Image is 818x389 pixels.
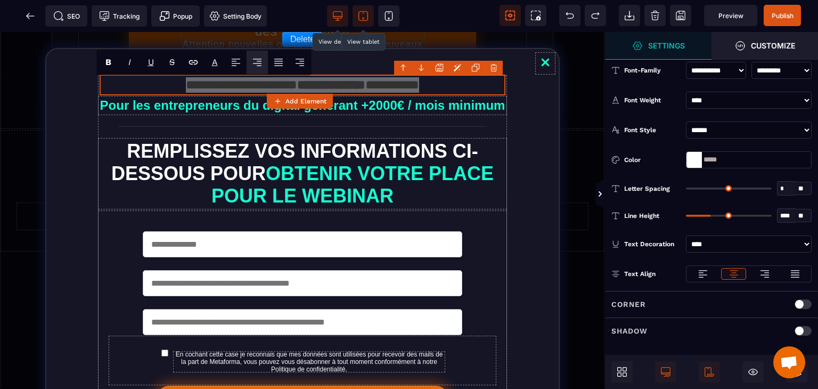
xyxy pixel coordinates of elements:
span: Create Alert Modal [151,5,200,27]
span: Undo [559,5,580,26]
span: Save [764,5,801,26]
p: Shadow [611,325,648,337]
span: Preview [718,12,743,20]
div: Font Weight [624,95,681,106]
span: Cmd Hidden Block [742,361,764,383]
span: Seo meta data [45,5,87,27]
s: S [169,57,175,67]
b: Pour les entrepreneurs du digital générant +2000€ / mois minimum [100,66,505,80]
p: A [212,57,218,67]
div: Text Decoration [624,239,681,249]
strong: Add Element [285,98,326,105]
span: Is Show Mobile [699,361,720,383]
strong: Settings [648,42,685,50]
a: Close [535,20,556,43]
span: Is Show Desktop [655,361,676,383]
span: Align Left [225,51,247,74]
span: Letter Spacing [624,184,670,193]
span: Tracking [99,11,140,21]
span: Line Height [624,212,659,220]
button: Add Element [267,94,333,109]
span: Open Style Manager [711,32,818,60]
span: SEO [53,11,80,21]
span: View tablet [353,5,374,27]
label: En cochant cette case je reconnais que mes données sont utilisées pour recevoir des mails de la p... [173,319,446,341]
span: Clear [644,5,666,26]
span: Open Import Webpage [619,5,640,26]
span: Redo [585,5,606,26]
span: Setting Body [209,11,261,21]
p: Corner [611,298,646,311]
b: B [105,57,111,67]
span: Publish [772,12,794,20]
span: Bold [97,51,119,74]
div: Color [624,155,681,165]
span: Align Center [247,51,268,74]
span: Toggle Views [605,179,616,210]
span: Open Style Manager [605,32,711,60]
span: Link [183,51,204,74]
strong: Customize [751,42,795,50]
div: Font-Family [624,65,681,76]
span: Align Justify [268,51,289,74]
div: Mở cuộc trò chuyện [773,346,805,378]
span: Preview [704,5,757,26]
label: Font color [212,57,218,67]
p: Text Align [611,269,656,279]
span: Align Right [289,51,310,74]
span: Open Blocks [611,361,633,383]
span: Back [20,5,41,27]
span: View mobile [378,5,399,27]
div: Font Style [624,125,681,135]
i: I [128,57,131,67]
span: View components [500,5,521,26]
span: Underline [140,51,161,74]
span: Favicon [204,5,267,27]
span: Tracking code [92,5,147,27]
b: OBTENIR VOTRE PLACE POUR LE WEBINAR [211,131,499,175]
span: View desktop [327,5,348,27]
u: U [148,57,154,67]
span: Italic [119,51,140,74]
span: Popup [159,11,192,21]
span: Strike-through [161,51,183,74]
span: Save [670,5,691,26]
span: Screenshot [525,5,546,26]
b: REMPLISSEZ VOS INFORMATIONS CI-DESSOUS POUR [111,108,478,152]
